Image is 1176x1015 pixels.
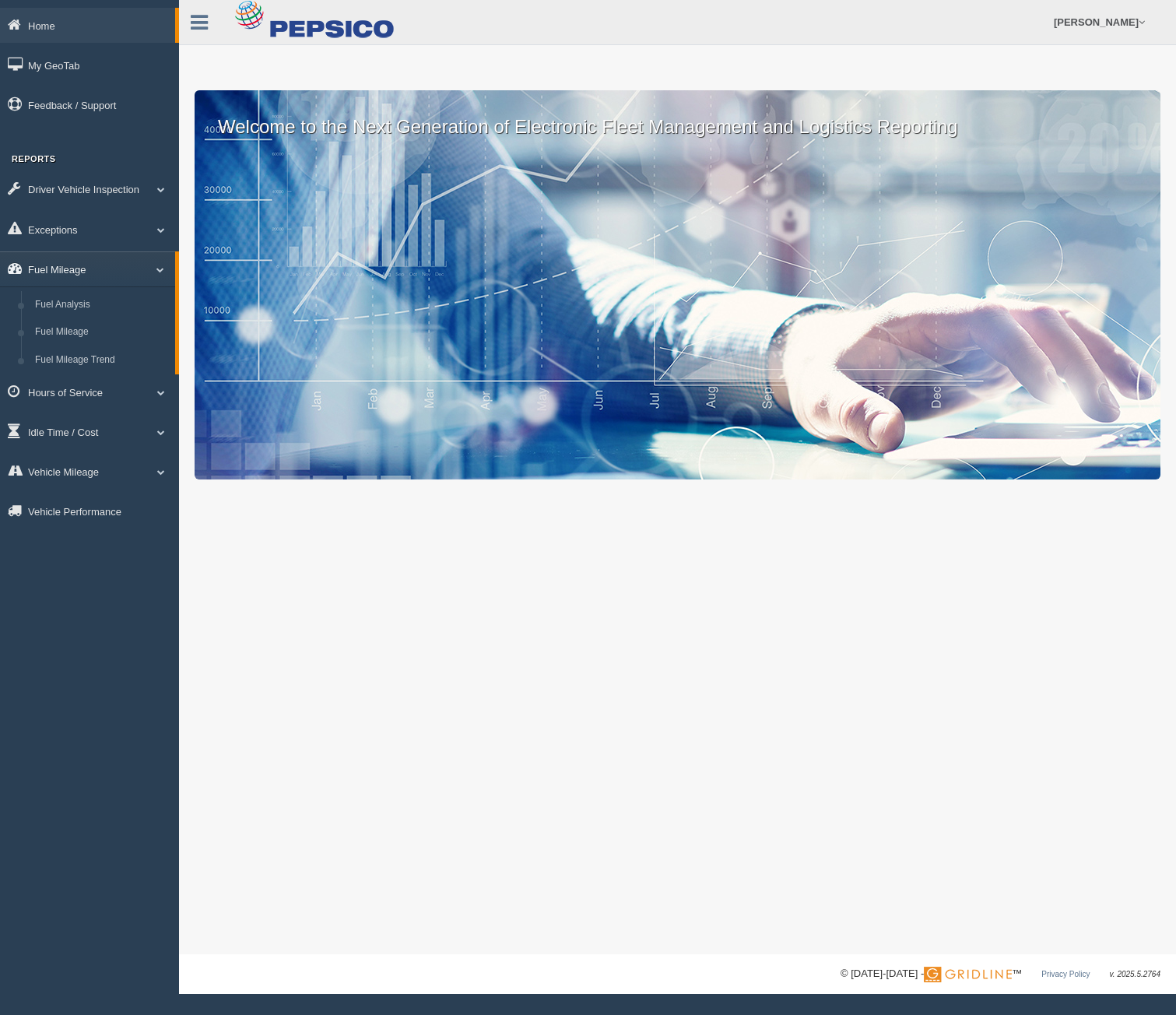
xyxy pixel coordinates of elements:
a: Fuel Mileage [28,318,175,346]
span: v. 2025.5.2764 [1110,970,1160,978]
a: Fuel Mileage Trend [28,346,175,374]
div: © [DATE]-[DATE] - ™ [841,966,1160,982]
img: Gridline [924,967,1012,982]
a: Privacy Policy [1041,970,1090,978]
p: Welcome to the Next Generation of Electronic Fleet Management and Logistics Reporting [195,90,1160,140]
a: Fuel Analysis [28,291,175,319]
